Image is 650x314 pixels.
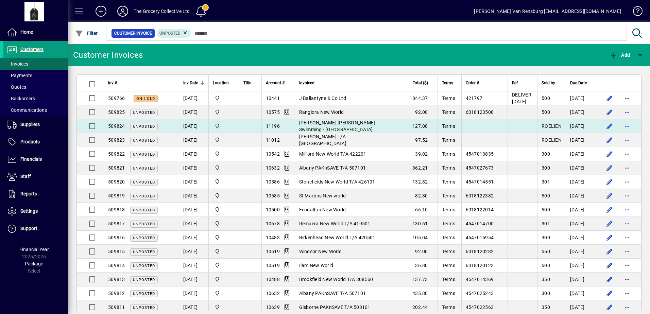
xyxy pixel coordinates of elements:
[299,249,342,254] span: Windsor New World
[3,186,68,203] a: Reports
[133,222,155,226] span: Unposted
[108,79,117,87] span: Inv #
[299,193,346,198] span: St Martins New world
[466,235,494,240] span: 4547016954
[179,245,208,259] td: [DATE]
[604,176,615,187] button: Edit
[3,93,68,104] a: Backorders
[266,109,280,115] span: 10575
[108,79,158,87] div: Inv #
[213,79,229,87] span: Location
[3,24,68,41] a: Home
[397,147,438,161] td: 39.02
[3,58,68,70] a: Invoices
[133,180,155,185] span: Unposted
[108,249,125,254] span: 509815
[266,291,280,296] span: 10632
[213,108,235,116] span: 4/75 Apollo Drive
[266,277,280,282] span: 10488
[108,193,125,198] span: 509819
[466,165,494,171] span: 4547027673
[466,151,494,157] span: 4547013835
[566,273,597,286] td: [DATE]
[136,97,155,101] span: On hold
[213,178,235,186] span: 4/75 Apollo Drive
[566,189,597,203] td: [DATE]
[622,204,633,215] button: More options
[622,190,633,201] button: More options
[133,292,155,296] span: Unposted
[397,273,438,286] td: 137.73
[20,122,40,127] span: Suppliers
[466,79,504,87] div: Order #
[108,304,125,310] span: 509811
[299,95,346,101] span: J Ballantyne & Co Ltd
[542,304,550,310] span: 350
[622,149,633,159] button: More options
[133,264,155,268] span: Unposted
[213,262,235,269] span: 4/75 Apollo Drive
[299,207,346,212] span: Fendalton New World
[108,221,125,226] span: 509817
[299,79,314,87] span: Invoiced
[622,246,633,257] button: More options
[570,79,593,87] div: Due Date
[442,263,455,268] span: Terms
[466,95,483,101] span: 421797
[466,207,494,212] span: 6018122014
[19,247,49,252] span: Financial Year
[3,203,68,220] a: Settings
[442,193,455,198] span: Terms
[179,147,208,161] td: [DATE]
[108,263,125,268] span: 509814
[397,259,438,273] td: 36.80
[622,121,633,132] button: More options
[466,221,494,226] span: 4547014700
[542,95,550,101] span: 500
[542,79,562,87] div: Sold by
[75,31,98,36] span: Filter
[179,259,208,273] td: [DATE]
[20,208,38,214] span: Settings
[608,49,632,61] button: Add
[566,147,597,161] td: [DATE]
[114,30,152,37] span: Customer Invoice
[20,226,37,231] span: Support
[566,105,597,119] td: [DATE]
[266,263,280,268] span: 10519
[397,91,438,105] td: 1844.37
[243,79,251,87] span: Title
[566,161,597,175] td: [DATE]
[3,151,68,168] a: Financials
[542,165,550,171] span: 300
[397,217,438,231] td: 130.61
[20,174,31,179] span: Staff
[442,165,455,171] span: Terms
[397,245,438,259] td: 92.00
[566,217,597,231] td: [DATE]
[512,92,531,104] span: DELIVER [DATE]
[466,179,494,185] span: 4547014551
[20,29,33,35] span: Home
[466,263,494,268] span: 6018120123
[442,179,455,185] span: Terms
[213,122,235,130] span: 4/75 Apollo Drive
[7,96,35,101] span: Backorders
[7,84,26,90] span: Quotes
[133,194,155,198] span: Unposted
[108,165,125,171] span: 509821
[7,107,47,113] span: Communications
[159,31,181,36] span: Unposted
[397,175,438,189] td: 132.82
[397,105,438,119] td: 92.00
[108,291,125,296] span: 509812
[542,109,550,115] span: 500
[401,79,434,87] div: Total ($)
[213,276,235,283] span: 4/75 Apollo Drive
[20,191,37,196] span: Reports
[179,161,208,175] td: [DATE]
[179,133,208,147] td: [DATE]
[133,306,155,310] span: Unposted
[566,245,597,259] td: [DATE]
[20,139,40,144] span: Products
